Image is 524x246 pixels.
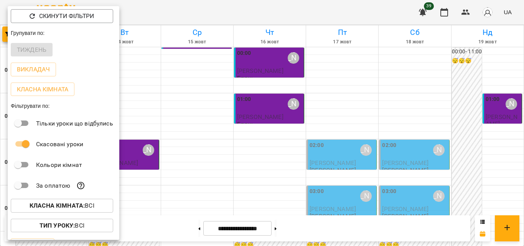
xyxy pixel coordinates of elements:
button: Викладач [11,63,56,76]
p: Скинути фільтри [39,12,94,21]
button: Тип Уроку:Всі [11,219,113,233]
p: Всі [30,201,94,210]
p: Всі [40,221,84,230]
p: Класна кімната [17,85,68,94]
p: Скасовані уроки [36,140,83,149]
button: Класна кімната [11,83,74,96]
p: Тільки уроки що відбулись [36,119,113,128]
b: Тип Уроку : [40,222,75,229]
button: Скинути фільтри [11,9,113,23]
div: Фільтрувати по: [8,99,119,113]
b: Класна кімната : [30,202,85,209]
div: Групувати по: [8,26,119,40]
p: Кольори кімнат [36,160,82,170]
button: Класна кімната:Всі [11,199,113,213]
p: Викладач [17,65,50,74]
p: За оплатою [36,181,70,190]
